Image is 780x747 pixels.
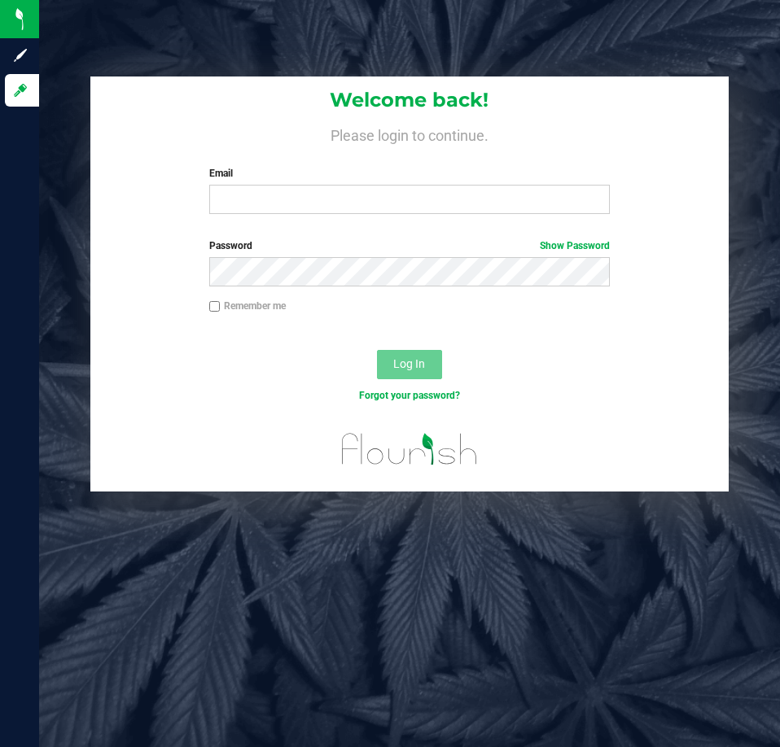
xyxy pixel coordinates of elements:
span: Log In [393,357,425,370]
img: flourish_logo.svg [330,420,489,478]
span: Password [209,240,252,251]
input: Remember me [209,301,221,312]
inline-svg: Log in [12,82,28,98]
label: Email [209,166,610,181]
inline-svg: Sign up [12,47,28,63]
label: Remember me [209,299,286,313]
a: Forgot your password? [359,390,460,401]
a: Show Password [540,240,610,251]
h1: Welcome back! [90,90,728,111]
h4: Please login to continue. [90,124,728,143]
button: Log In [377,350,442,379]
